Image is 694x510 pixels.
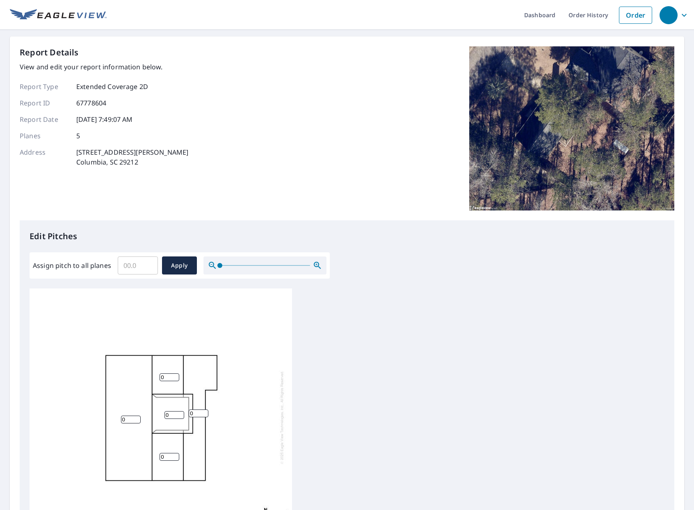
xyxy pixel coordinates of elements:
p: Address [20,147,69,167]
p: 67778604 [76,98,106,108]
button: Apply [162,256,197,274]
img: EV Logo [10,9,107,21]
img: Top image [469,46,674,210]
p: View and edit your report information below. [20,62,188,72]
p: Extended Coverage 2D [76,82,148,91]
input: 00.0 [118,254,158,277]
p: [DATE] 7:49:07 AM [76,114,133,124]
span: Apply [169,261,190,271]
p: 5 [76,131,80,141]
p: Report Details [20,46,79,59]
p: Edit Pitches [30,230,664,242]
p: Report ID [20,98,69,108]
a: Order [619,7,652,24]
label: Assign pitch to all planes [33,261,111,270]
p: Planes [20,131,69,141]
p: Report Type [20,82,69,91]
p: Report Date [20,114,69,124]
p: [STREET_ADDRESS][PERSON_NAME] Columbia, SC 29212 [76,147,188,167]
